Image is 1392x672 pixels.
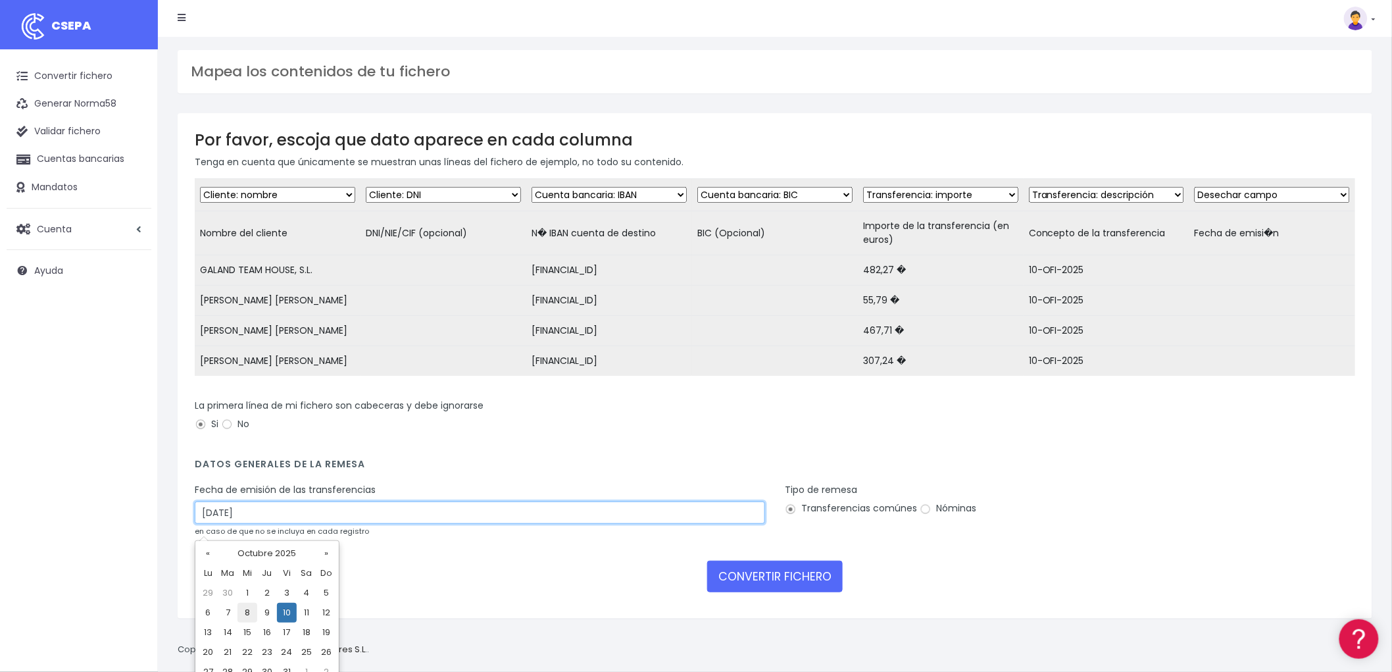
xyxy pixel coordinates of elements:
[277,563,297,583] th: Vi
[195,459,1355,477] h4: Datos generales de la remesa
[198,583,218,603] td: 29
[785,502,917,515] label: Transferencias comúnes
[316,603,336,623] td: 12
[257,603,277,623] td: 9
[237,603,257,623] td: 8
[237,563,257,583] th: Mi
[858,316,1024,346] td: 467,71 �
[16,10,49,43] img: logo
[198,563,218,583] th: Lu
[316,642,336,662] td: 26
[526,316,692,346] td: [FINANCIAL_ID]
[7,215,151,243] a: Cuenta
[178,643,369,657] p: Copyright © 2025 .
[257,642,277,662] td: 23
[191,63,1359,80] h3: Mapea los contenidos de tu fichero
[7,145,151,173] a: Cuentas bancarias
[7,90,151,118] a: Generar Norma58
[218,563,237,583] th: Ma
[526,211,692,255] td: N� IBAN cuenta de destino
[195,316,360,346] td: [PERSON_NAME] [PERSON_NAME]
[198,623,218,642] td: 13
[195,211,360,255] td: Nombre del cliente
[858,211,1024,255] td: Importe de la transferencia (en euros)
[195,130,1355,149] h3: Por favor, escoja que dato aparece en cada columna
[195,346,360,376] td: [PERSON_NAME] [PERSON_NAME]
[920,502,976,515] label: Nóminas
[198,603,218,623] td: 6
[277,603,297,623] td: 10
[297,623,316,642] td: 18
[195,155,1355,169] p: Tenga en cuenta que únicamente se muestran unas líneas del fichero de ejemplo, no todo su contenido.
[237,583,257,603] td: 1
[7,118,151,145] a: Validar fichero
[34,264,63,277] span: Ayuda
[297,603,316,623] td: 11
[692,211,858,255] td: BIC (Opcional)
[316,623,336,642] td: 19
[297,583,316,603] td: 4
[7,174,151,201] a: Mandatos
[1024,346,1189,376] td: 10-OFI-2025
[257,563,277,583] th: Ju
[785,483,857,497] label: Tipo de remesa
[218,583,237,603] td: 30
[37,222,72,235] span: Cuenta
[218,603,237,623] td: 7
[7,63,151,90] a: Convertir fichero
[526,346,692,376] td: [FINANCIAL_ID]
[198,642,218,662] td: 20
[1024,316,1189,346] td: 10-OFI-2025
[526,286,692,316] td: [FINANCIAL_ID]
[316,583,336,603] td: 5
[195,399,484,413] label: La primera línea de mi fichero son cabeceras y debe ignorarse
[1189,211,1355,255] td: Fecha de emisi�n
[707,561,843,592] button: CONVERTIR FICHERO
[198,544,218,563] th: «
[277,642,297,662] td: 24
[51,17,91,34] span: CSEPA
[195,286,360,316] td: [PERSON_NAME] [PERSON_NAME]
[1024,255,1189,286] td: 10-OFI-2025
[221,417,249,431] label: No
[1024,211,1189,255] td: Concepto de la transferencia
[7,257,151,284] a: Ayuda
[858,255,1024,286] td: 482,27 �
[257,583,277,603] td: 2
[297,642,316,662] td: 25
[277,623,297,642] td: 17
[297,563,316,583] th: Sa
[218,623,237,642] td: 14
[526,255,692,286] td: [FINANCIAL_ID]
[257,623,277,642] td: 16
[858,286,1024,316] td: 55,79 �
[195,255,360,286] td: GALAND TEAM HOUSE, S.L.
[1024,286,1189,316] td: 10-OFI-2025
[218,642,237,662] td: 21
[858,346,1024,376] td: 307,24 �
[237,623,257,642] td: 15
[316,544,336,563] th: »
[1344,7,1368,30] img: profile
[195,417,218,431] label: Si
[316,563,336,583] th: Do
[360,211,526,255] td: DNI/NIE/CIF (opcional)
[195,483,376,497] label: Fecha de emisión de las transferencias
[195,526,369,536] small: en caso de que no se incluya en cada registro
[277,583,297,603] td: 3
[237,642,257,662] td: 22
[218,544,316,563] th: Octubre 2025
